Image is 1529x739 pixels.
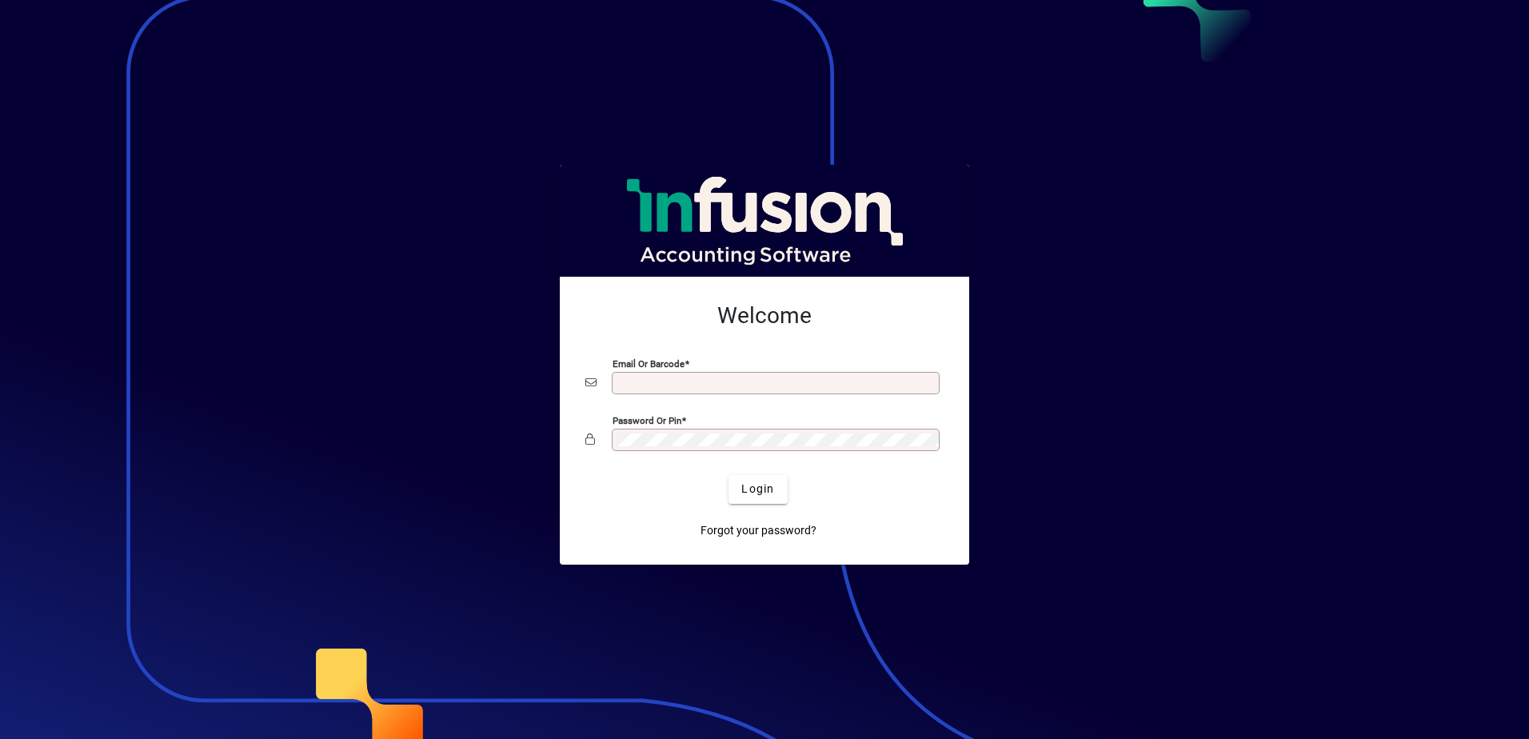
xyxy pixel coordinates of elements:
[585,302,944,330] h2: Welcome
[613,358,685,369] mat-label: Email or Barcode
[701,522,816,539] span: Forgot your password?
[694,517,823,545] a: Forgot your password?
[741,481,774,497] span: Login
[613,414,681,425] mat-label: Password or Pin
[729,475,787,504] button: Login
